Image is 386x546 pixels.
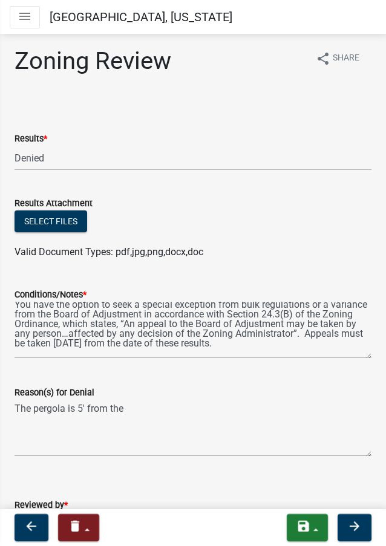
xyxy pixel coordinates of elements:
button: shareShare [306,47,369,70]
button: save [287,514,328,541]
button: arrow_back [15,514,48,541]
span: Valid Document Types: pdf,jpg,png,docx,doc [15,246,203,258]
span: Share [333,51,359,66]
label: Results Attachment [15,200,93,208]
i: save [296,519,311,533]
h1: Zoning Review [15,47,171,76]
button: delete [58,514,99,541]
i: arrow_back [24,519,39,533]
button: arrow_forward [338,514,371,541]
label: Reviewed by [15,501,68,510]
i: menu [18,9,32,24]
a: [GEOGRAPHIC_DATA], [US_STATE] [50,5,232,29]
button: Select files [15,210,87,232]
label: Reason(s) for Denial [15,389,94,397]
label: Results [15,135,47,143]
button: menu [10,6,40,28]
i: share [316,51,330,66]
i: delete [68,519,82,533]
i: arrow_forward [347,519,362,533]
label: Conditions/Notes [15,291,87,299]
